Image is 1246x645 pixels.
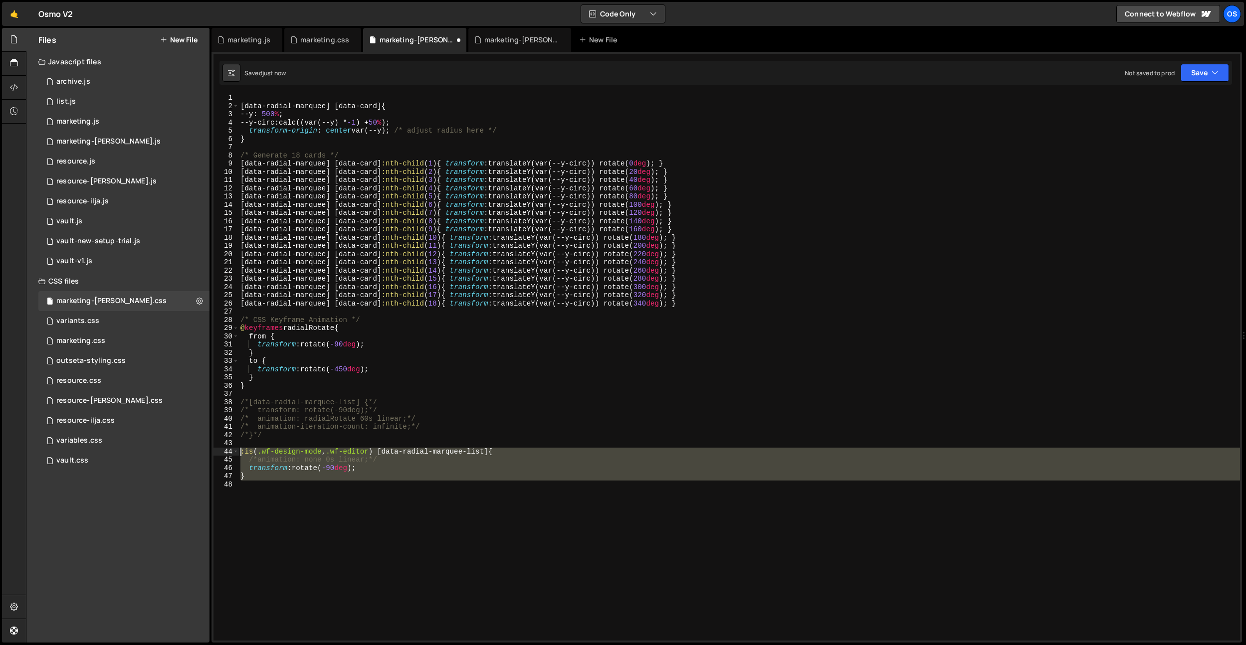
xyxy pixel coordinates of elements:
div: outseta-styling.css [56,356,126,365]
div: 33 [213,357,239,365]
div: list.js [56,97,76,106]
div: 16596/45424.js [38,132,209,152]
div: 16596/45132.js [38,251,209,271]
div: 20 [213,250,239,259]
div: 16596/45446.css [38,331,209,351]
div: 40 [213,415,239,423]
a: Os [1223,5,1241,23]
div: 16596/45133.js [38,211,209,231]
div: variables.css [56,436,102,445]
div: resource-[PERSON_NAME].css [56,396,163,405]
div: vault-new-setup-trial.js [56,237,140,246]
div: 3 [213,110,239,119]
button: Save [1181,64,1229,82]
div: vault.css [56,456,88,465]
div: marketing.js [56,117,99,126]
div: resource.js [56,157,95,166]
div: 24 [213,283,239,292]
div: Javascript files [26,52,209,72]
div: New File [579,35,621,45]
div: marketing.js [227,35,270,45]
div: 23 [213,275,239,283]
div: 25 [213,291,239,300]
div: 16596/46199.css [38,371,209,391]
div: marketing.css [56,336,105,345]
div: 4 [213,119,239,127]
div: 19 [213,242,239,250]
div: 38 [213,398,239,407]
div: 7 [213,143,239,152]
div: 41 [213,423,239,431]
div: 43 [213,439,239,448]
div: marketing-[PERSON_NAME].js [484,35,559,45]
a: Connect to Webflow [1116,5,1220,23]
div: resource-ilja.js [56,197,109,206]
div: 37 [213,390,239,398]
div: 15 [213,209,239,217]
div: 18 [213,234,239,242]
div: 21 [213,258,239,267]
div: 47 [213,472,239,481]
div: 42 [213,431,239,440]
div: 44 [213,448,239,456]
div: 16596/46183.js [38,152,209,171]
div: 16596/46284.css [38,291,209,311]
div: 31 [213,340,239,349]
div: 39 [213,406,239,415]
button: New File [160,36,198,44]
div: 16596/45154.css [38,431,209,451]
div: Osmo V2 [38,8,73,20]
div: 46 [213,464,239,473]
div: 48 [213,481,239,489]
div: resource.css [56,376,101,385]
div: CSS files [26,271,209,291]
div: variants.css [56,317,99,325]
div: 16596/45152.js [38,231,209,251]
div: 16596/45151.js [38,92,209,112]
div: 22 [213,267,239,275]
div: just now [262,69,286,77]
div: 11 [213,176,239,184]
div: marketing-[PERSON_NAME].js [56,137,161,146]
div: 26 [213,300,239,308]
div: 16596/45153.css [38,451,209,471]
div: 16596/45511.css [38,311,209,331]
div: marketing-[PERSON_NAME].css [380,35,454,45]
div: 8 [213,152,239,160]
div: 2 [213,102,239,111]
div: 16596/46194.js [38,171,209,191]
div: 1 [213,94,239,102]
div: 16596/46195.js [38,191,209,211]
div: Saved [244,69,286,77]
div: 6 [213,135,239,144]
button: Code Only [581,5,665,23]
div: archive.js [56,77,90,86]
div: 35 [213,373,239,382]
div: 30 [213,332,239,341]
div: resource-[PERSON_NAME].js [56,177,157,186]
div: marketing-[PERSON_NAME].css [56,297,167,306]
div: Not saved to prod [1125,69,1175,77]
div: 5 [213,127,239,135]
div: 13 [213,192,239,201]
div: 9 [213,160,239,168]
a: 🤙 [2,2,26,26]
div: 36 [213,382,239,390]
div: 16596/46196.css [38,391,209,411]
div: vault.js [56,217,82,226]
div: 17 [213,225,239,234]
div: marketing.css [300,35,349,45]
div: 32 [213,349,239,357]
div: 16596/45422.js [38,112,209,132]
div: 16 [213,217,239,226]
div: 28 [213,316,239,324]
div: vault-v1.js [56,257,92,266]
div: 10 [213,168,239,176]
div: 12 [213,184,239,193]
div: 45 [213,456,239,464]
div: 16596/46198.css [38,411,209,431]
div: 27 [213,308,239,316]
div: 14 [213,201,239,209]
div: 34 [213,365,239,374]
